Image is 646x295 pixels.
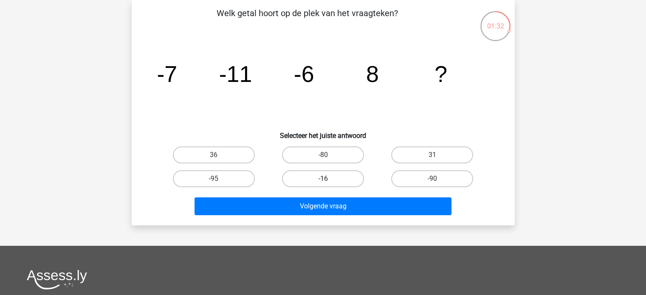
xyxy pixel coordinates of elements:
[282,146,364,163] label: -80
[219,61,252,87] tspan: -11
[366,61,378,87] tspan: 8
[391,146,473,163] label: 31
[145,125,501,140] h6: Selecteer het juiste antwoord
[173,146,255,163] label: 36
[434,61,447,87] tspan: ?
[195,197,451,215] button: Volgende vraag
[27,270,87,289] img: Assessly logo
[391,170,473,187] label: -90
[293,61,314,87] tspan: -6
[145,7,469,32] p: Welk getal hoort op de plek van het vraagteken?
[282,170,364,187] label: -16
[157,61,177,87] tspan: -7
[480,10,511,31] div: 01:32
[173,170,255,187] label: -95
